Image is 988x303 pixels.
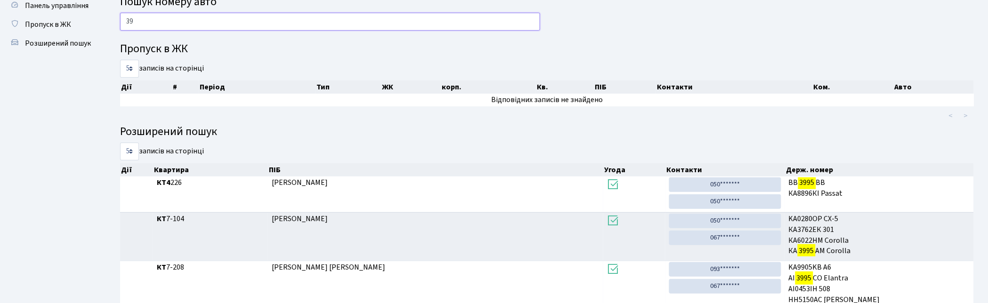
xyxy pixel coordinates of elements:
input: Пошук [120,13,540,31]
th: Тип [316,80,381,94]
th: Держ. номер [785,163,974,176]
th: ЖК [381,80,441,94]
select: записів на сторінці [120,143,139,160]
a: Розширений пошук [5,34,99,53]
th: Ком. [813,80,894,94]
th: Контакти [656,80,813,94]
th: ПІБ [268,163,603,176]
th: Кв. [536,80,594,94]
span: Пропуск в ЖК [25,19,71,30]
th: Авто [894,80,974,94]
th: Дії [120,80,172,94]
mark: 3995 [798,244,816,257]
th: Угода [603,163,665,176]
b: КТ4 [157,177,170,188]
span: 7-104 [157,214,264,224]
th: # [172,80,198,94]
th: корп. [441,80,536,94]
th: Квартира [153,163,268,176]
mark: 3995 [798,176,816,189]
td: Відповідних записів не знайдено [120,94,974,106]
span: 226 [157,177,264,188]
h4: Пропуск в ЖК [120,42,974,56]
mark: 3995 [795,271,813,285]
th: Контакти [666,163,786,176]
a: Пропуск в ЖК [5,15,99,34]
span: [PERSON_NAME] [PERSON_NAME] [272,262,385,272]
th: Період [199,80,316,94]
th: Дії [120,163,153,176]
h4: Розширений пошук [120,125,974,139]
span: Панель управління [25,0,89,11]
span: Розширений пошук [25,38,91,48]
label: записів на сторінці [120,60,204,78]
span: [PERSON_NAME] [272,214,328,224]
th: ПІБ [594,80,656,94]
b: КТ [157,262,166,272]
span: [PERSON_NAME] [272,177,328,188]
select: записів на сторінці [120,60,139,78]
span: 7-208 [157,262,264,273]
b: КТ [157,214,166,224]
label: записів на сторінці [120,143,204,160]
span: ВВ ВВ КА8896КІ Passat [789,177,970,199]
span: KA0280OP CX-5 КА3762ЕК 301 КА6022НМ Corolla КА АМ Corolla [789,214,970,256]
